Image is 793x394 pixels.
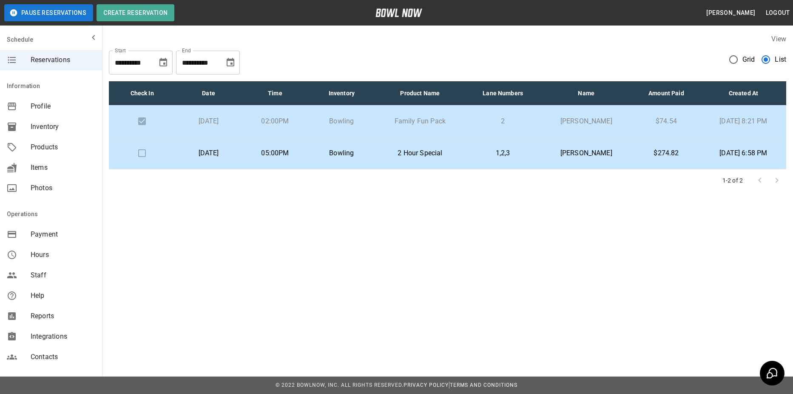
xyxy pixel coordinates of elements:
p: [DATE] [182,116,235,126]
p: [DATE] 8:21 PM [708,116,779,126]
span: Reservations [31,55,95,65]
a: Terms and Conditions [450,382,517,388]
p: 05:00PM [249,148,301,158]
p: [DATE] [182,148,235,158]
span: Hours [31,250,95,260]
span: Reports [31,311,95,321]
span: Staff [31,270,95,280]
p: 2 Hour Special [382,148,459,158]
p: Bowling [315,116,368,126]
th: Created At [701,81,786,106]
span: Products [31,142,95,152]
img: logo [375,9,422,17]
p: 1,2,3 [472,148,534,158]
a: Privacy Policy [404,382,449,388]
p: Family Fun Pack [382,116,459,126]
th: Inventory [308,81,375,106]
p: Bowling [315,148,368,158]
th: Time [242,81,308,106]
th: Amount Paid [632,81,701,106]
button: Pause Reservations [4,4,93,21]
span: Photos [31,183,95,193]
button: [PERSON_NAME] [703,5,759,21]
span: Inventory [31,122,95,132]
p: $274.82 [639,148,694,158]
button: Create Reservation [97,4,174,21]
th: Check In [109,81,175,106]
span: List [775,54,786,65]
span: Profile [31,101,95,111]
p: [DATE] 6:58 PM [708,148,779,158]
th: Product Name [375,81,466,106]
p: [PERSON_NAME] [547,148,625,158]
th: Lane Numbers [465,81,540,106]
span: © 2022 BowlNow, Inc. All Rights Reserved. [276,382,404,388]
p: [PERSON_NAME] [547,116,625,126]
button: Choose date, selected date is Oct 21, 2025 [222,54,239,71]
p: 1-2 of 2 [722,176,743,185]
p: $74.54 [639,116,694,126]
p: 02:00PM [249,116,301,126]
span: Items [31,163,95,173]
th: Name [540,81,632,106]
th: Date [175,81,242,106]
span: Help [31,291,95,301]
span: Integrations [31,331,95,342]
button: Choose date, selected date is Sep 21, 2025 [155,54,172,71]
label: View [771,35,786,43]
button: Logout [762,5,793,21]
p: 2 [472,116,534,126]
span: Contacts [31,352,95,362]
span: Payment [31,229,95,240]
span: Grid [742,54,755,65]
